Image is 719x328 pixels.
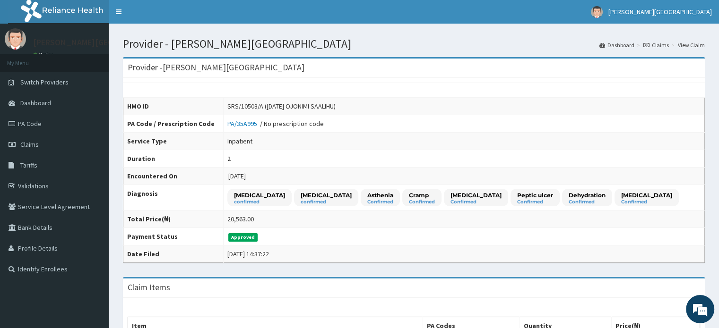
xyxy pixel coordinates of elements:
[123,133,224,150] th: Service Type
[123,185,224,210] th: Diagnosis
[569,191,606,199] p: Dehydration
[227,119,324,128] div: / No prescription code
[20,78,69,86] span: Switch Providers
[20,140,39,149] span: Claims
[5,28,26,50] img: User Image
[301,191,352,199] p: [MEDICAL_DATA]
[123,245,224,263] th: Date Filed
[367,191,393,199] p: Asthenia
[227,136,252,146] div: Inpatient
[234,191,285,199] p: [MEDICAL_DATA]
[678,41,705,49] a: View Claim
[517,191,553,199] p: Peptic ulcer
[569,200,606,204] small: Confirmed
[33,51,56,58] a: Online
[409,200,435,204] small: Confirmed
[227,101,336,111] div: SRS/10503/A ([DATE] OJONIMI SAALIHU)
[608,8,712,16] span: [PERSON_NAME][GEOGRAPHIC_DATA]
[301,200,352,204] small: confirmed
[409,191,435,199] p: Cramp
[33,38,173,47] p: [PERSON_NAME][GEOGRAPHIC_DATA]
[123,210,224,228] th: Total Price(₦)
[20,99,51,107] span: Dashboard
[599,41,634,49] a: Dashboard
[128,283,170,292] h3: Claim Items
[227,119,260,128] a: PA/35A995
[123,228,224,245] th: Payment Status
[450,191,502,199] p: [MEDICAL_DATA]
[227,154,231,163] div: 2
[123,168,224,185] th: Encountered On
[123,38,705,50] h1: Provider - [PERSON_NAME][GEOGRAPHIC_DATA]
[123,115,224,133] th: PA Code / Prescription Code
[367,200,393,204] small: Confirmed
[228,172,246,180] span: [DATE]
[643,41,669,49] a: Claims
[517,200,553,204] small: Confirmed
[450,200,502,204] small: Confirmed
[123,150,224,168] th: Duration
[591,6,603,18] img: User Image
[227,214,254,224] div: 20,563.00
[228,233,258,242] span: Approved
[621,200,672,204] small: Confirmed
[227,249,269,259] div: [DATE] 14:37:22
[128,63,304,72] h3: Provider - [PERSON_NAME][GEOGRAPHIC_DATA]
[621,191,672,199] p: [MEDICAL_DATA]
[123,98,224,115] th: HMO ID
[20,161,37,169] span: Tariffs
[234,200,285,204] small: confirmed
